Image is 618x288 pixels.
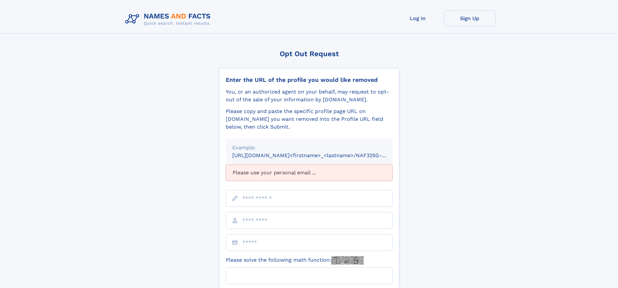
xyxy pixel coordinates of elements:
a: Log In [392,10,444,26]
div: Example: [232,144,386,152]
div: You, or an authorized agent on your behalf, may request to opt-out of the sale of your informatio... [226,88,393,104]
div: Please copy and paste the specific profile page URL on [DOMAIN_NAME] you want removed into the Pr... [226,107,393,131]
div: Opt Out Request [219,50,399,58]
small: [URL][DOMAIN_NAME]<firstname>_<lastname>/NAF325G-xxxxxxxx [232,152,405,158]
div: Please use your personal email ... [226,165,393,181]
a: Sign Up [444,10,496,26]
img: Logo Names and Facts [123,10,216,28]
div: Enter the URL of the profile you would like removed [226,76,393,83]
label: Please solve the following math function: [226,256,364,265]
